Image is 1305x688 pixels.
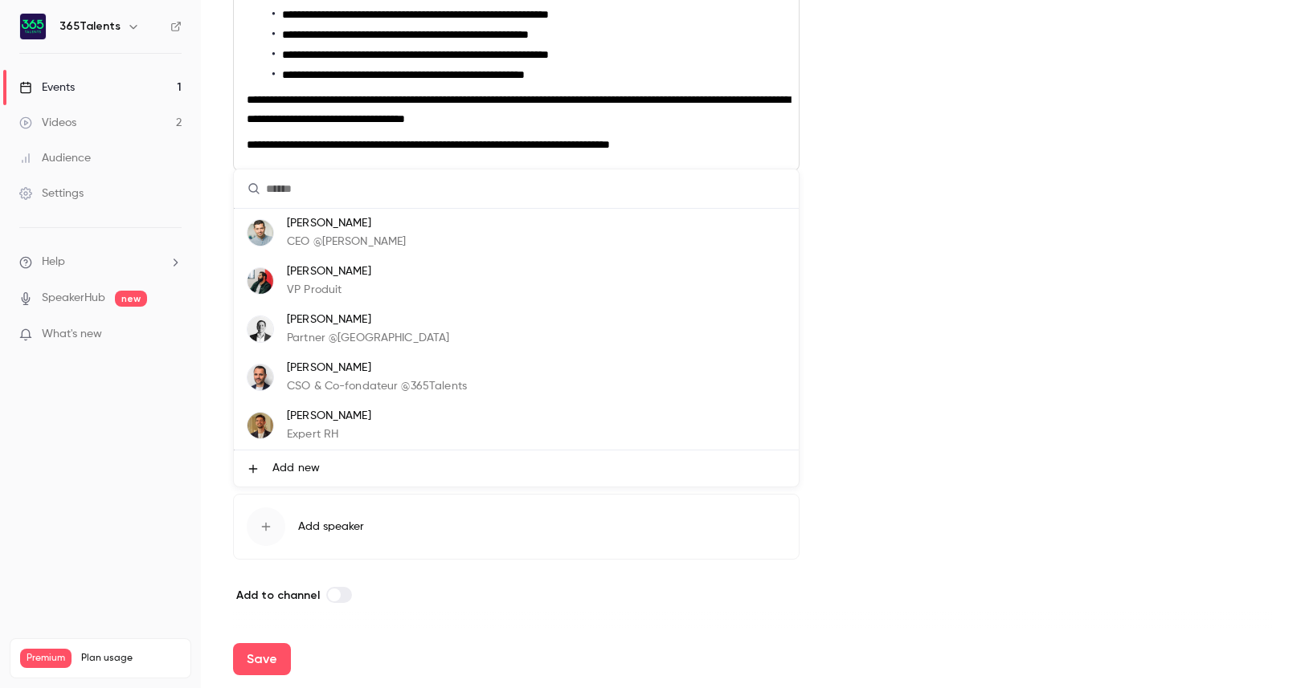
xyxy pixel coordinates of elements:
p: Partner @[GEOGRAPHIC_DATA] [287,330,449,347]
img: Eric Janin [247,268,273,294]
img: Vincent Barat [247,220,273,246]
p: [PERSON_NAME] [287,263,371,280]
p: [PERSON_NAME] [287,408,371,425]
img: Xavier Le Page [247,316,273,342]
img: Mathieu Martin [247,364,273,390]
p: CSO & Co-fondateur @365Talents [287,378,467,395]
img: Pierre Monclos [247,413,273,438]
p: CEO @[PERSON_NAME] [287,234,406,250]
p: [PERSON_NAME] [287,311,449,328]
p: VP Produit [287,282,371,299]
p: Expert RH [287,426,371,443]
span: Add new [272,460,320,477]
p: [PERSON_NAME] [287,360,467,377]
p: [PERSON_NAME] [287,215,406,232]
